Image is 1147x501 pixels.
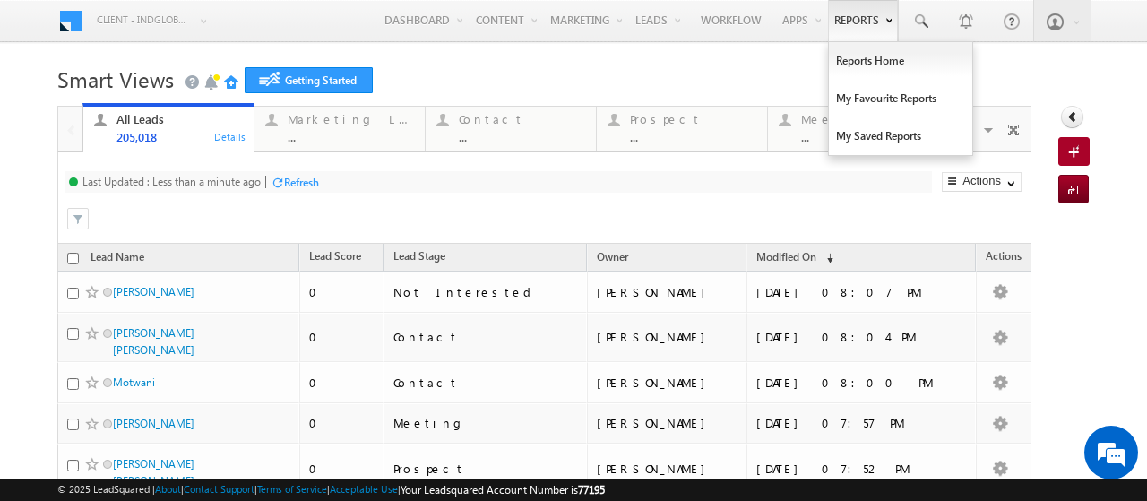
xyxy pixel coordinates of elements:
[309,284,376,300] div: 0
[393,375,579,391] div: Contact
[756,250,816,263] span: Modified On
[819,251,833,265] span: (sorted descending)
[82,175,261,188] div: Last Updated : Less than a minute ago
[630,130,757,143] div: ...
[747,246,842,270] a: Modified On (sorted descending)
[597,329,738,345] div: [PERSON_NAME]
[597,284,738,300] div: [PERSON_NAME]
[596,107,768,151] a: Prospect...
[309,329,376,345] div: 0
[401,483,605,497] span: Your Leadsquared Account Number is
[97,11,191,29] span: Client - indglobal2 (77195)
[288,130,415,143] div: ...
[300,246,370,270] a: Lead Score
[309,415,376,431] div: 0
[829,117,972,155] a: My Saved Reports
[756,461,968,477] div: [DATE] 07:52 PM
[93,94,301,117] div: Chat with us now
[829,42,972,80] a: Reports Home
[288,112,415,126] div: Marketing Leads
[597,375,738,391] div: [PERSON_NAME]
[756,375,968,391] div: [DATE] 08:00 PM
[801,130,928,143] div: ...
[254,107,426,151] a: Marketing Leads...
[30,94,75,117] img: d_60004797649_company_0_60004797649
[597,415,738,431] div: [PERSON_NAME]
[245,67,373,93] a: Getting Started
[82,103,254,153] a: All Leads205,018Details
[113,376,155,389] a: Motwani
[113,285,194,298] a: [PERSON_NAME]
[57,481,605,498] span: © 2025 LeadSquared | | | | |
[82,247,153,271] a: Lead Name
[756,284,968,300] div: [DATE] 08:07 PM
[330,483,398,495] a: Acceptable Use
[597,250,628,263] span: Owner
[309,249,361,263] span: Lead Score
[393,329,579,345] div: Contact
[113,417,194,430] a: [PERSON_NAME]
[597,461,738,477] div: [PERSON_NAME]
[57,65,174,93] span: Smart Views
[393,284,579,300] div: Not Interested
[113,326,194,357] a: [PERSON_NAME] [PERSON_NAME]
[756,329,968,345] div: [DATE] 08:04 PM
[309,375,376,391] div: 0
[393,249,445,263] span: Lead Stage
[184,483,254,495] a: Contact Support
[284,176,319,189] div: Refresh
[384,246,454,270] a: Lead Stage
[23,166,327,369] textarea: Type your message and hit 'Enter'
[116,112,244,126] div: All Leads
[767,107,939,151] a: Meeting...
[244,384,325,408] em: Start Chat
[829,80,972,117] a: My Favourite Reports
[113,457,194,488] a: [PERSON_NAME] [PERSON_NAME]
[155,483,181,495] a: About
[393,415,579,431] div: Meeting
[630,112,757,126] div: Prospect
[294,9,337,52] div: Minimize live chat window
[801,112,928,126] div: Meeting
[459,130,586,143] div: ...
[67,253,79,264] input: Check all records
[309,461,376,477] div: 0
[425,107,597,151] a: Contact...
[393,461,579,477] div: Prospect
[459,112,586,126] div: Contact
[756,415,968,431] div: [DATE] 07:57 PM
[578,483,605,497] span: 77195
[977,246,1031,270] span: Actions
[257,483,327,495] a: Terms of Service
[116,130,244,143] div: 205,018
[213,128,247,144] div: Details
